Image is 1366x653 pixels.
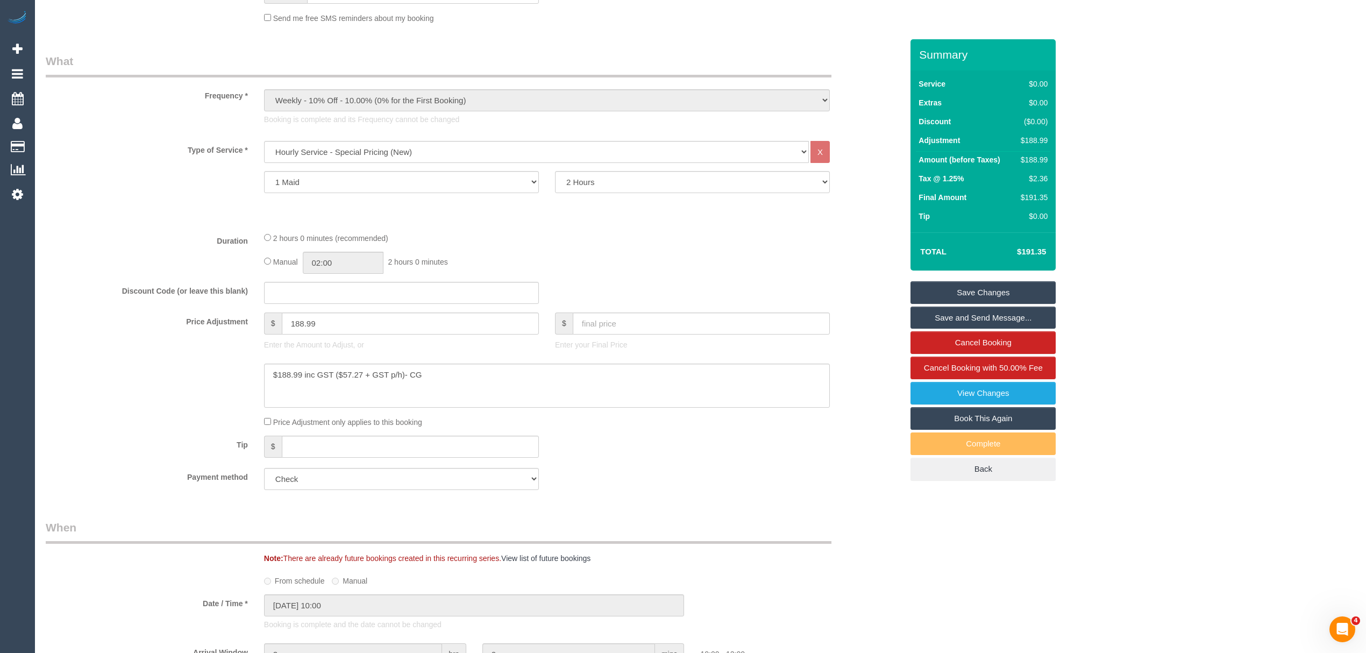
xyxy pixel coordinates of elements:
label: Duration [38,232,256,246]
a: Cancel Booking with 50.00% Fee [910,357,1056,379]
legend: What [46,53,831,77]
h4: $191.35 [985,247,1046,257]
label: Amount (before Taxes) [919,154,1000,165]
span: Manual [273,258,298,266]
span: $ [264,313,282,335]
label: Extras [919,97,942,108]
a: Save and Send Message... [910,307,1056,329]
img: Automaid Logo [6,11,28,26]
input: From schedule [264,578,271,585]
span: Cancel Booking with 50.00% Fee [924,363,1043,372]
div: There are already future bookings created in this recurring series. [256,553,910,564]
label: Tip [919,211,930,222]
span: Price Adjustment only applies to this booking [273,418,422,427]
label: Final Amount [919,192,966,203]
div: $191.35 [1016,192,1048,203]
label: Type of Service * [38,141,256,155]
input: Manual [332,578,339,585]
label: Service [919,79,945,89]
h3: Summary [919,48,1050,61]
p: Enter your Final Price [555,339,830,350]
span: $ [264,436,282,458]
span: $ [555,313,573,335]
p: Booking is complete and its Frequency cannot be changed [264,114,830,125]
label: Tax @ 1.25% [919,173,964,184]
label: Price Adjustment [38,313,256,327]
a: Book This Again [910,407,1056,430]
label: Discount [919,116,951,127]
a: Save Changes [910,281,1056,304]
p: Enter the Amount to Adjust, or [264,339,539,350]
p: Booking is complete and the date cannot be changed [264,619,830,630]
div: $0.00 [1016,211,1048,222]
input: DD/MM/YYYY HH:MM [264,594,685,616]
label: Frequency * [38,87,256,101]
div: $2.36 [1016,173,1048,184]
div: $0.00 [1016,97,1048,108]
strong: Total [920,247,947,256]
strong: Note: [264,554,283,563]
label: From schedule [264,572,325,586]
a: View list of future bookings [501,554,590,563]
label: Tip [38,436,256,450]
label: Manual [332,572,367,586]
label: Date / Time * [38,594,256,609]
label: Payment method [38,468,256,482]
div: $188.99 [1016,154,1048,165]
span: 2 hours 0 minutes (recommended) [273,234,388,243]
div: ($0.00) [1016,116,1048,127]
div: $0.00 [1016,79,1048,89]
label: Discount Code (or leave this blank) [38,282,256,296]
a: Cancel Booking [910,331,1056,354]
span: 2 hours 0 minutes [388,258,447,266]
legend: When [46,520,831,544]
input: final price [573,313,830,335]
label: Adjustment [919,135,960,146]
a: Back [910,458,1056,480]
span: Send me free SMS reminders about my booking [273,14,434,23]
div: $188.99 [1016,135,1048,146]
a: View Changes [910,382,1056,404]
span: 4 [1351,616,1360,625]
iframe: Intercom live chat [1329,616,1355,642]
